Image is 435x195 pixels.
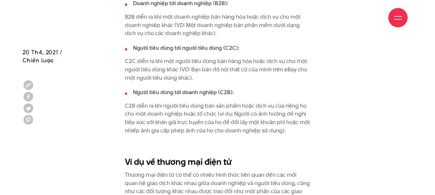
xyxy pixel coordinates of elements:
strong: Người tiêu dùng tới người tiêu dùng (C2C): [133,44,239,52]
strong: Người tiêu dùng tới doanh nghiệp (C2B): [133,88,234,96]
span: 20 Th4, 2021 / Chiến lược [23,48,62,64]
p: C2C diễn ra khi một người tiêu dùng bán hàng hóa hoặc dịch vụ cho một người tiêu dùng khác (VD: B... [125,57,310,82]
p: C2B diễn ra khi người tiêu dùng bán sản phẩm hoặc dịch vụ của riêng họ cho một doanh nghiệp hoặc ... [125,102,310,135]
h2: Ví dụ về thương mại điện tử [125,156,310,168]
